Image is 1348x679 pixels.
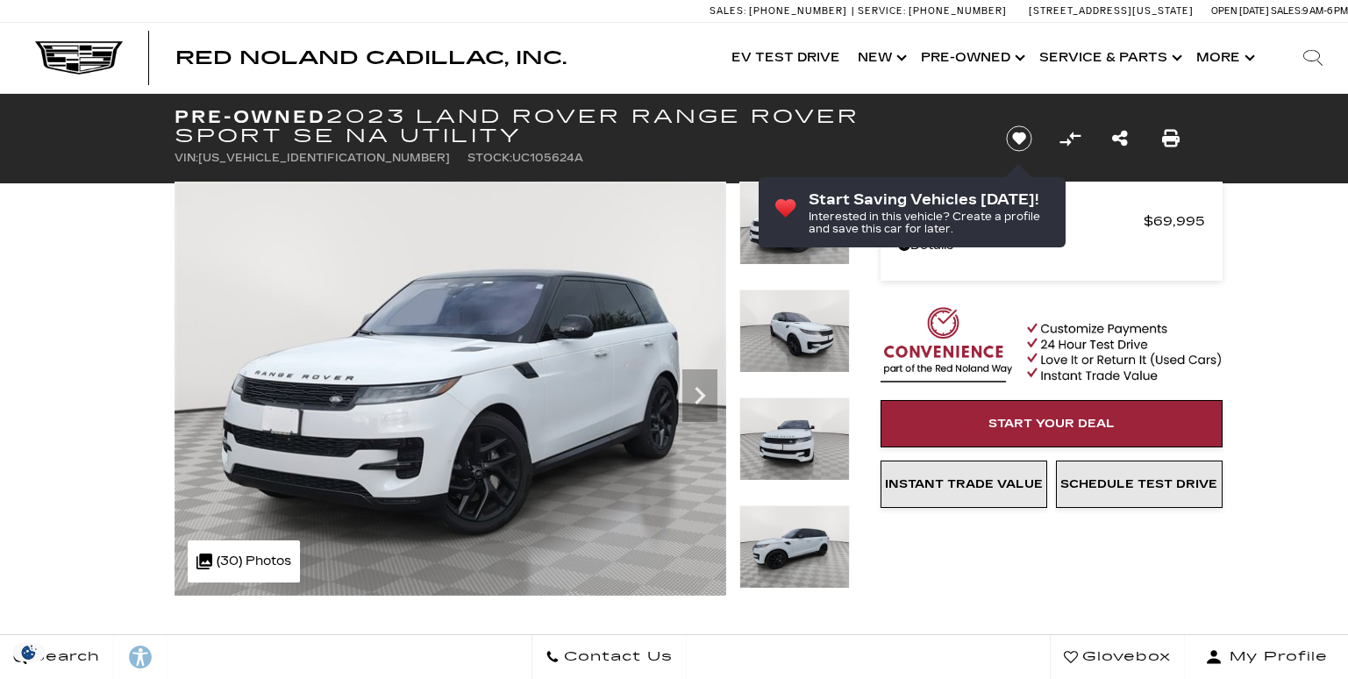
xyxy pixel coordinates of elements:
button: Open user profile menu [1185,635,1348,679]
a: Service & Parts [1031,23,1188,93]
span: Glovebox [1078,645,1171,669]
a: Pre-Owned [912,23,1031,93]
span: Red [PERSON_NAME] [898,209,1144,233]
img: Used 2023 White Land Rover SE image 2 [739,289,850,373]
section: Click to Open Cookie Consent Modal [9,643,49,661]
a: Red Noland Cadillac, Inc. [175,49,567,67]
span: Contact Us [560,645,673,669]
span: [PHONE_NUMBER] [909,5,1007,17]
button: Save vehicle [1000,125,1038,153]
a: Print this Pre-Owned 2023 Land Rover Range Rover Sport SE NA Utility [1162,126,1180,151]
a: Schedule Test Drive [1056,461,1223,508]
a: Instant Trade Value [881,461,1047,508]
a: Red [PERSON_NAME] $69,995 [898,209,1205,233]
a: Details [898,233,1205,258]
span: UC105624A [512,152,583,164]
span: Stock: [467,152,512,164]
span: Search [27,645,100,669]
span: VIN: [175,152,198,164]
a: [STREET_ADDRESS][US_STATE] [1029,5,1194,17]
h1: 2023 Land Rover Range Rover Sport SE NA Utility [175,107,977,146]
img: Used 2023 White Land Rover SE image 1 [739,182,850,265]
div: (30) Photos [188,540,300,583]
span: Sales: [1271,5,1302,17]
img: Cadillac Dark Logo with Cadillac White Text [35,41,123,75]
span: Sales: [710,5,746,17]
span: My Profile [1223,645,1328,669]
a: EV Test Drive [723,23,849,93]
a: Service: [PHONE_NUMBER] [852,6,1011,16]
a: Sales: [PHONE_NUMBER] [710,6,852,16]
img: Used 2023 White Land Rover SE image 1 [175,182,726,596]
span: Schedule Test Drive [1060,477,1217,491]
a: Contact Us [531,635,687,679]
span: [US_VEHICLE_IDENTIFICATION_NUMBER] [198,152,450,164]
button: More [1188,23,1260,93]
span: Service: [858,5,906,17]
span: 9 AM-6 PM [1302,5,1348,17]
span: $69,995 [1144,209,1205,233]
img: Used 2023 White Land Rover SE image 4 [739,505,850,589]
span: Red Noland Cadillac, Inc. [175,47,567,68]
a: Start Your Deal [881,400,1223,447]
div: Next [682,369,717,422]
span: Instant Trade Value [885,477,1043,491]
img: Used 2023 White Land Rover SE image 3 [739,397,850,481]
span: Open [DATE] [1211,5,1269,17]
a: Glovebox [1050,635,1185,679]
img: Opt-Out Icon [9,643,49,661]
a: New [849,23,912,93]
a: Share this Pre-Owned 2023 Land Rover Range Rover Sport SE NA Utility [1112,126,1128,151]
button: Compare vehicle [1057,125,1083,152]
span: [PHONE_NUMBER] [749,5,847,17]
span: Start Your Deal [988,417,1115,431]
strong: Pre-Owned [175,106,326,127]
